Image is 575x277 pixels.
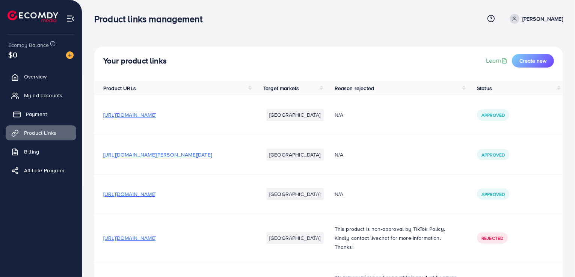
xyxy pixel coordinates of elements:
[103,84,136,92] span: Product URLs
[8,41,49,49] span: Ecomdy Balance
[266,149,324,161] li: [GEOGRAPHIC_DATA]
[481,235,503,241] span: Rejected
[24,129,56,137] span: Product Links
[103,151,212,158] span: [URL][DOMAIN_NAME][PERSON_NAME][DATE]
[477,84,492,92] span: Status
[103,190,156,198] span: [URL][DOMAIN_NAME]
[519,57,546,65] span: Create new
[66,14,75,23] img: menu
[24,148,39,155] span: Billing
[486,56,509,65] a: Learn
[6,69,76,84] a: Overview
[6,163,76,178] a: Affiliate Program
[8,11,58,22] img: logo
[481,112,505,118] span: Approved
[512,54,554,68] button: Create new
[266,188,324,200] li: [GEOGRAPHIC_DATA]
[522,14,563,23] p: [PERSON_NAME]
[6,125,76,140] a: Product Links
[26,110,47,118] span: Payment
[103,111,156,119] span: [URL][DOMAIN_NAME]
[335,190,343,198] span: N/A
[263,84,299,92] span: Target markets
[335,111,343,119] span: N/A
[335,84,374,92] span: Reason rejected
[507,14,563,24] a: [PERSON_NAME]
[481,191,505,197] span: Approved
[24,167,64,174] span: Affiliate Program
[24,73,47,80] span: Overview
[335,151,343,158] span: N/A
[8,49,17,60] span: $0
[266,109,324,121] li: [GEOGRAPHIC_DATA]
[103,56,167,66] h4: Your product links
[103,234,156,242] span: [URL][DOMAIN_NAME]
[6,107,76,122] a: Payment
[66,51,74,59] img: image
[24,92,62,99] span: My ad accounts
[6,144,76,159] a: Billing
[335,224,459,251] p: This product is non-approval by TikTok Policy. Kindly contact livechat for more information. Thanks!
[6,88,76,103] a: My ad accounts
[266,232,324,244] li: [GEOGRAPHIC_DATA]
[481,152,505,158] span: Approved
[543,243,569,271] iframe: Chat
[94,14,208,24] h3: Product links management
